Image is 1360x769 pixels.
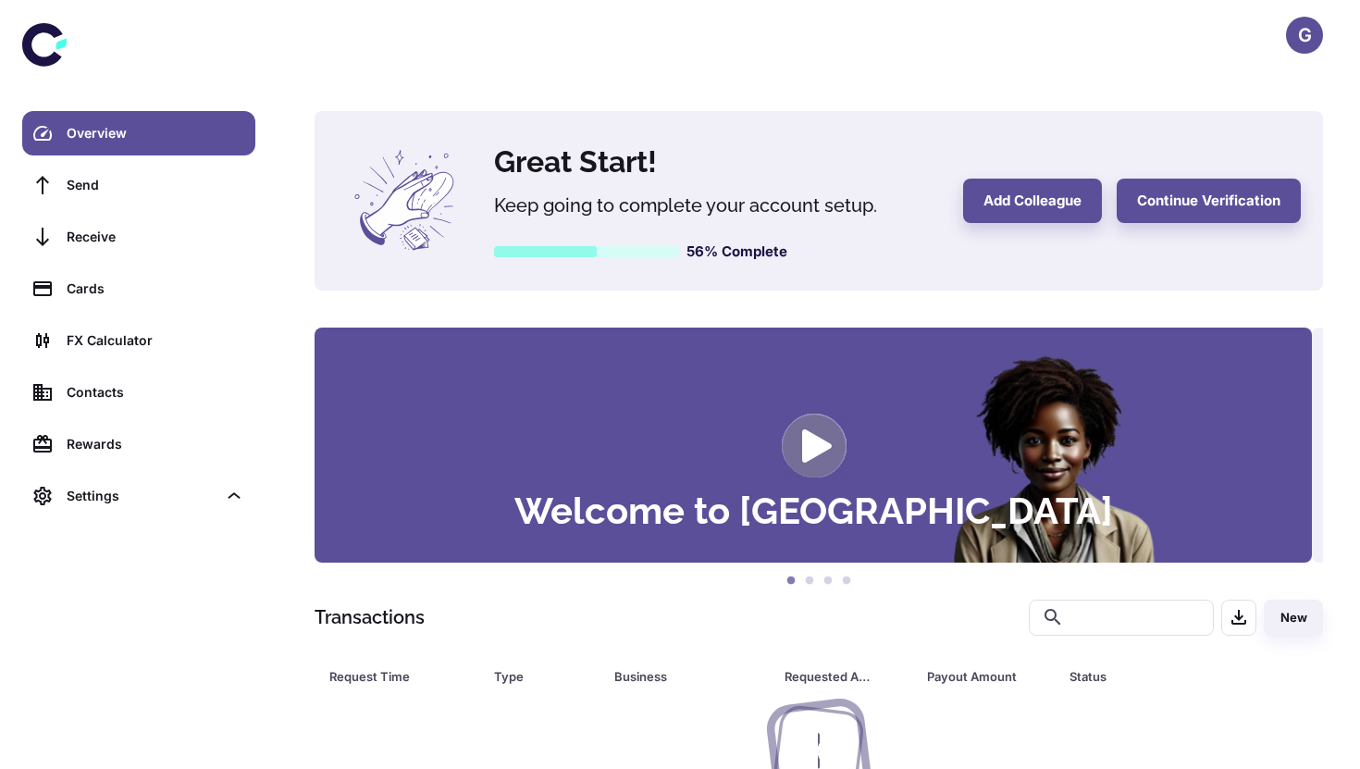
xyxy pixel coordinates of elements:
a: Cards [22,267,255,311]
div: Send [67,175,244,195]
div: Settings [67,486,216,506]
button: New [1264,600,1323,636]
h6: 56% Complete [686,242,787,263]
a: FX Calculator [22,318,255,363]
div: Status [1069,664,1222,689]
h5: Keep going to complete your account setup. [494,192,941,219]
a: Overview [22,111,255,155]
div: Contacts [67,382,244,403]
button: Continue Verification [1117,179,1301,223]
span: Type [494,664,591,689]
a: Rewards [22,422,255,466]
button: 3 [819,572,837,590]
button: G [1286,17,1323,54]
a: Send [22,163,255,207]
h1: Transactions [315,603,425,631]
div: FX Calculator [67,330,244,351]
h3: Welcome to [GEOGRAPHIC_DATA] [514,492,1113,529]
div: Overview [67,123,244,143]
div: Payout Amount [927,664,1023,689]
div: Requested Amount [785,664,881,689]
a: Receive [22,215,255,259]
div: Settings [22,474,255,518]
div: Request Time [329,664,448,689]
button: 2 [800,572,819,590]
div: Rewards [67,434,244,454]
a: Contacts [22,370,255,415]
button: Add Colleague [963,179,1102,223]
span: Status [1069,664,1246,689]
button: 4 [837,572,856,590]
span: Requested Amount [785,664,905,689]
div: Receive [67,227,244,247]
span: Payout Amount [927,664,1047,689]
div: Type [494,664,567,689]
div: Cards [67,279,244,299]
span: Request Time [329,664,472,689]
h4: Great Start! [494,140,941,184]
button: 1 [782,572,800,590]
